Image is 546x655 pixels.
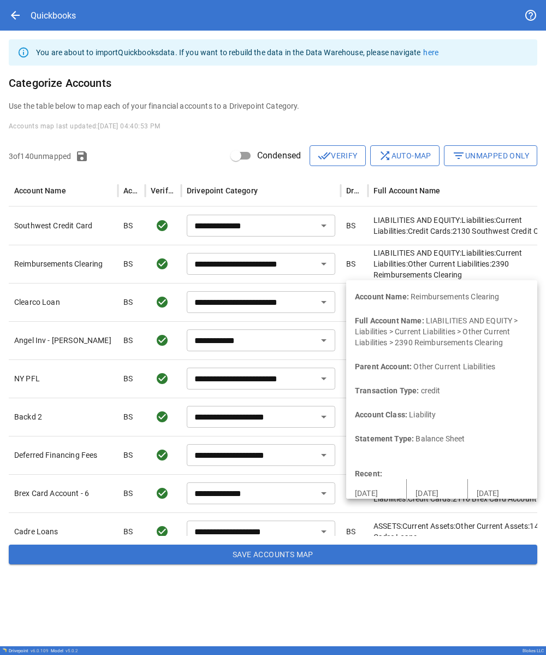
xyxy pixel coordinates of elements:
button: Open [316,256,331,272]
p: Cadre Loans [14,526,112,537]
p: BS [346,258,355,269]
div: Verified [151,186,175,195]
p: Use the table below to map each of your financial accounts to a Drivepoint Category. [9,101,537,111]
div: Full Account Name [373,186,441,195]
div: You are about to import Quickbooks data. If you want to rebuild the data in the Data Warehouse, p... [36,43,438,62]
button: Unmapped Only [444,145,537,166]
p: BS [346,526,355,537]
span: filter_list [452,149,465,162]
div: Drivepoint Category [187,186,258,195]
p: BS [123,373,133,384]
div: Account Name [14,186,66,195]
p: BS [123,411,133,422]
p: Reimbursements Clearing [14,258,112,269]
button: Open [316,409,331,424]
p: BS [123,220,133,231]
div: Quickbooks [31,10,76,21]
div: Model [51,648,78,653]
p: BS [346,488,355,499]
p: BS [346,373,355,384]
button: Open [316,524,331,539]
p: BS [346,220,355,231]
p: BS [346,335,355,346]
p: BS [346,411,355,422]
p: NY PFL [14,373,112,384]
img: Drivepoint [2,648,7,652]
button: Save Accounts Map [9,545,537,564]
p: BS [123,335,133,346]
button: Open [316,294,331,310]
button: Open [316,218,331,233]
p: BS [346,450,355,461]
span: shuffle [378,149,391,162]
p: BS [123,297,133,308]
a: here [423,48,438,57]
span: v 5.0.2 [66,648,78,653]
p: 3 of 140 unmapped [9,151,71,162]
div: Account Type [123,186,139,195]
p: Brex Card Account - 6 [14,488,112,499]
p: BS [123,450,133,461]
div: Drivepoint Type [346,186,361,195]
p: Clearco Loan [14,297,112,308]
p: Deferred Financing Fees [14,450,112,461]
span: Accounts map last updated: [DATE] 04:40:53 PM [9,122,161,130]
div: Blokes LLC [523,648,544,653]
button: Open [316,486,331,501]
h6: Categorize Accounts [9,74,537,92]
p: BS [346,297,355,308]
button: Open [316,447,331,463]
button: Auto-map [370,145,440,166]
button: Open [316,371,331,386]
button: Open [316,333,331,348]
span: Condensed [257,149,301,162]
button: Verify [310,145,365,166]
p: Backd 2 [14,411,112,422]
span: arrow_back [9,9,22,22]
span: done_all [318,149,331,162]
span: v 6.0.109 [31,648,49,653]
p: Southwest Credit Card [14,220,112,231]
div: Drivepoint [9,648,49,653]
p: Angel Inv - [PERSON_NAME] [14,335,112,346]
p: BS [123,258,133,269]
p: BS [123,488,133,499]
p: BS [123,526,133,537]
